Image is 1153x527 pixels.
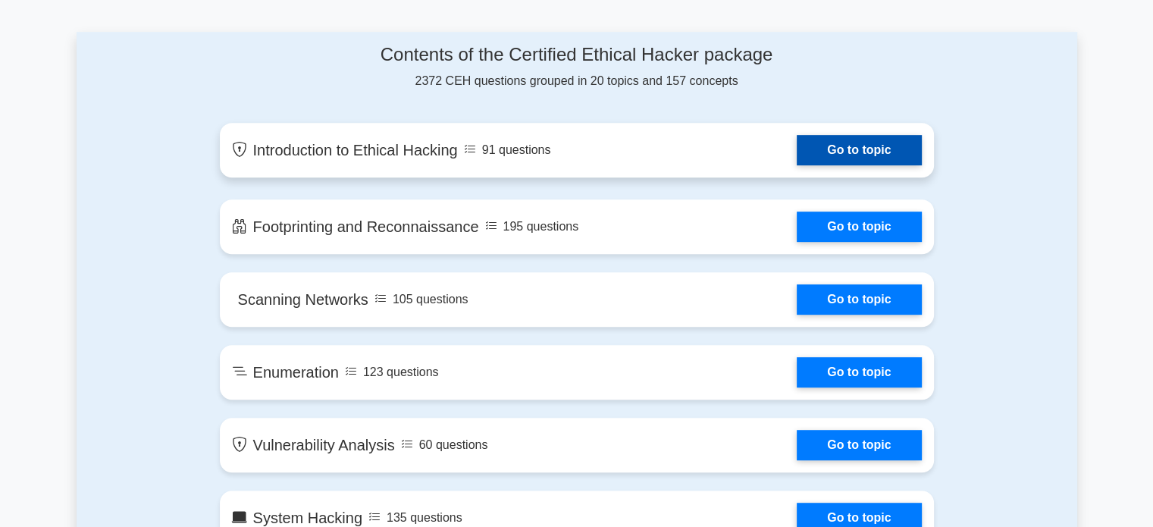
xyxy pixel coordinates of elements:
a: Go to topic [797,357,921,387]
a: Go to topic [797,212,921,242]
a: Go to topic [797,430,921,460]
h4: Contents of the Certified Ethical Hacker package [220,44,934,66]
div: 2372 CEH questions grouped in 20 topics and 157 concepts [220,44,934,90]
a: Go to topic [797,284,921,315]
a: Go to topic [797,135,921,165]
